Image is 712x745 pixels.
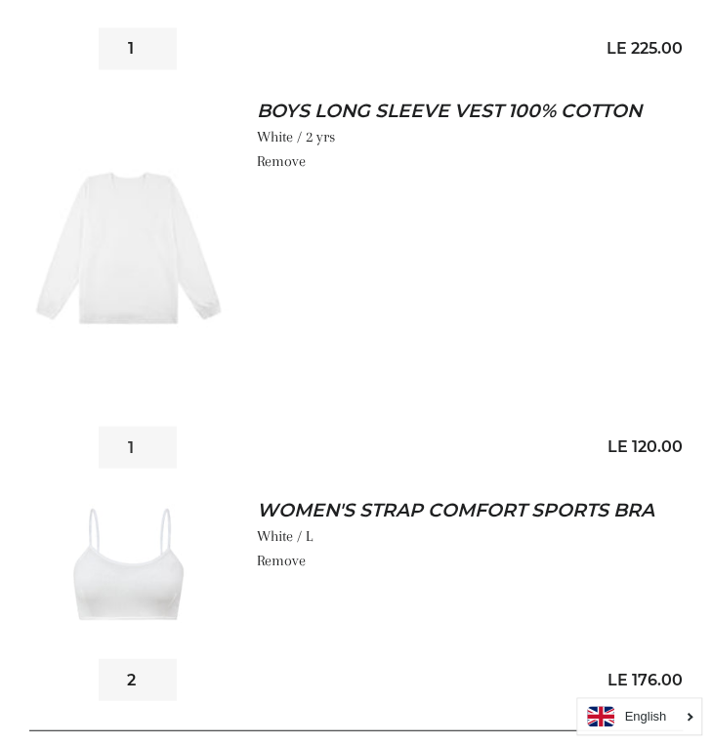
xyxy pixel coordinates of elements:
[587,706,691,726] a: English
[257,152,306,170] a: Remove
[624,710,666,723] i: English
[29,99,228,395] img: Boys Long Sleeve Vest 100% Cotton - White / 2 yrs
[257,551,306,568] a: Remove
[607,670,683,688] span: LE 176.00
[257,99,683,125] a: Boys Long Sleeve Vest 100% Cotton
[257,523,683,548] p: White / L
[607,436,683,455] span: LE 120.00
[257,497,683,523] a: Women's Strap Comfort Sports Bra
[29,497,228,629] img: Women's Strap Comfort Sports Bra - White / L
[257,125,683,149] p: White / 2 yrs
[607,39,683,58] span: LE 225.00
